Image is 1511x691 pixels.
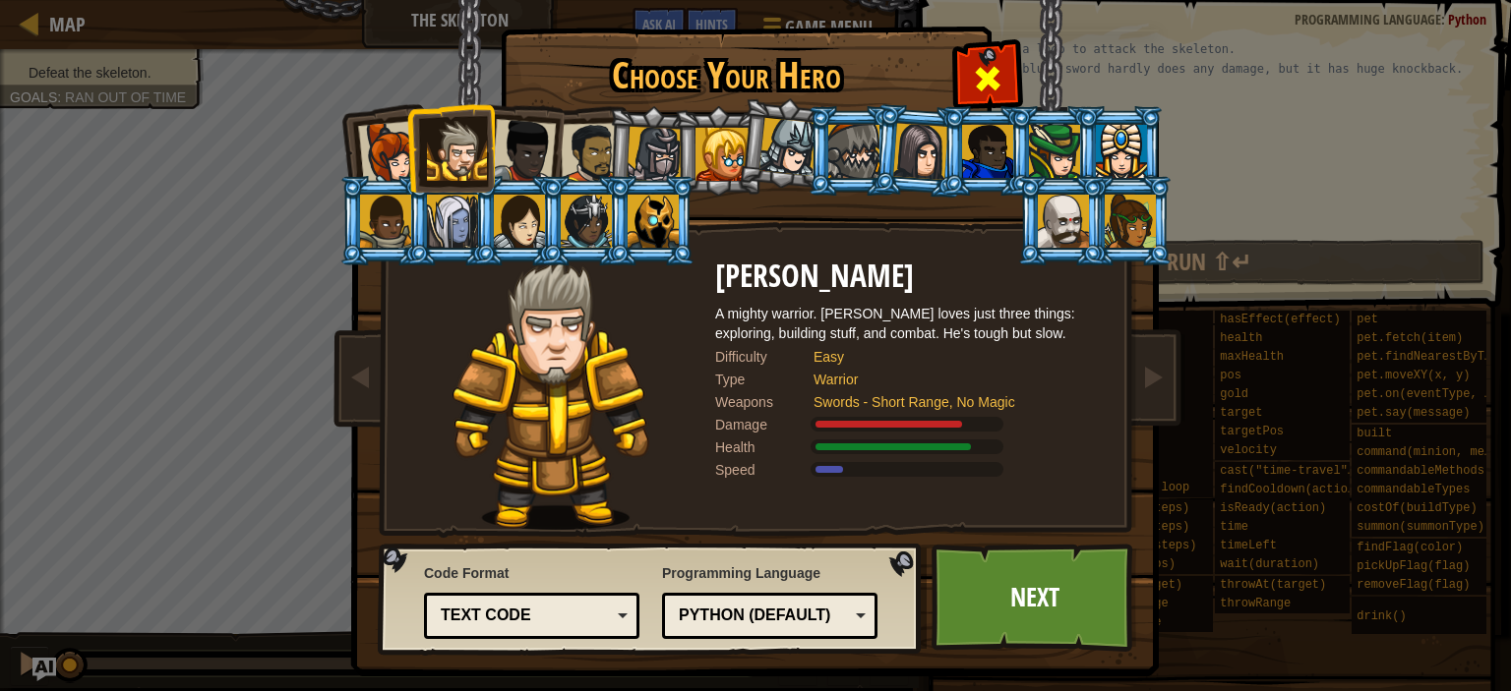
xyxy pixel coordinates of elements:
[505,55,947,96] h1: Choose Your Hero
[540,176,629,265] li: Usara Master Wizard
[932,544,1137,652] a: Next
[814,370,1089,389] div: Warrior
[539,105,630,197] li: Alejandro the Duelist
[715,392,814,412] div: Weapons
[339,176,428,265] li: Arryn Stonewall
[335,102,432,199] li: Captain Anya Weston
[872,103,966,199] li: Omarn Brewstone
[473,176,562,265] li: Illia Shieldsmith
[1084,176,1173,265] li: Zana Woodheart
[406,176,495,265] li: Nalfar Cryptor
[469,99,566,196] li: Lady Ida Justheart
[814,392,1089,412] div: Swords - Short Range, No Magic
[674,106,762,196] li: Miss Hushbaum
[607,176,695,265] li: Ritic the Cold
[453,259,650,530] img: knight-pose.png
[715,415,814,434] div: Damage
[441,605,611,627] div: Text code
[736,94,833,193] li: Hattori Hanzō
[424,563,639,583] span: Code Format
[808,106,896,196] li: Senick Steelclaw
[378,544,927,656] img: language-selector-background.png
[715,460,814,480] div: Speed
[941,106,1030,196] li: Gordon the Stalwart
[715,460,1109,480] div: Moves at 6 meters per second.
[715,437,814,457] div: Health
[715,347,814,367] div: Difficulty
[1017,176,1106,265] li: Okar Stompfoot
[715,415,1109,434] div: Deals 120% of listed Warrior weapon damage.
[1075,106,1164,196] li: Pender Spellbane
[679,605,849,627] div: Python (Default)
[715,259,1109,294] h2: [PERSON_NAME]
[605,104,698,199] li: Amara Arrowhead
[715,437,1109,457] div: Gains 140% of listed Warrior armor health.
[715,304,1109,343] div: A mighty warrior. [PERSON_NAME] loves just three things: exploring, building stuff, and combat. H...
[662,563,877,583] span: Programming Language
[715,370,814,389] div: Type
[814,347,1089,367] div: Easy
[1008,106,1097,196] li: Naria of the Leaf
[406,103,495,193] li: Sir Tharin Thunderfist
